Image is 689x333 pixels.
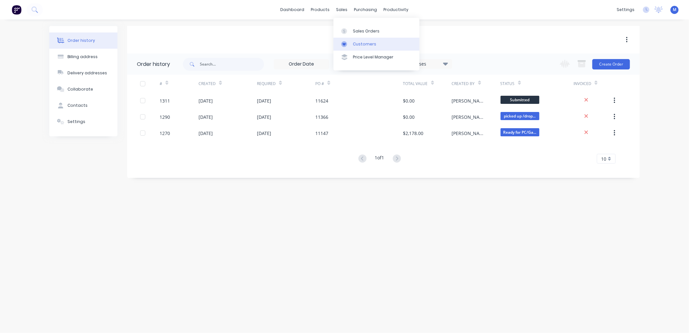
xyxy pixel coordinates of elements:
[67,103,88,108] div: Contacts
[49,32,117,49] button: Order history
[160,75,199,92] div: #
[49,49,117,65] button: Billing address
[12,5,21,15] img: Factory
[257,81,276,87] div: Required
[353,54,393,60] div: Price Level Manager
[381,5,412,15] div: productivity
[403,97,415,104] div: $0.00
[452,97,488,104] div: [PERSON_NAME]
[315,75,403,92] div: PO #
[67,119,85,125] div: Settings
[397,60,452,68] div: 27 Statuses
[308,5,333,15] div: products
[257,114,271,120] div: [DATE]
[49,114,117,130] button: Settings
[67,38,95,43] div: Order history
[452,75,501,92] div: Created By
[315,114,328,120] div: 11366
[501,96,539,104] span: Submitted
[673,7,676,13] span: M
[403,114,415,120] div: $0.00
[375,154,384,164] div: 1 of 1
[257,75,315,92] div: Required
[49,81,117,97] button: Collaborate
[274,59,329,69] input: Order Date
[333,51,419,64] a: Price Level Manager
[277,5,308,15] a: dashboard
[574,75,612,92] div: Invoiced
[501,81,515,87] div: Status
[160,97,170,104] div: 1311
[333,5,351,15] div: sales
[199,75,257,92] div: Created
[613,5,638,15] div: settings
[353,28,380,34] div: Sales Orders
[160,114,170,120] div: 1290
[199,114,213,120] div: [DATE]
[592,59,630,69] button: Create Order
[315,130,328,137] div: 11147
[257,130,271,137] div: [DATE]
[49,65,117,81] button: Delivery addresses
[333,38,419,51] a: Customers
[67,54,98,60] div: Billing address
[67,70,107,76] div: Delivery addresses
[452,81,475,87] div: Created By
[315,97,328,104] div: 11624
[315,81,324,87] div: PO #
[452,114,488,120] div: [PERSON_NAME]
[257,97,271,104] div: [DATE]
[601,155,606,162] span: 10
[403,81,428,87] div: Total Value
[199,81,216,87] div: Created
[403,75,452,92] div: Total Value
[353,41,376,47] div: Customers
[160,81,162,87] div: #
[137,60,170,68] div: Order history
[452,130,488,137] div: [PERSON_NAME]
[574,81,591,87] div: Invoiced
[49,97,117,114] button: Contacts
[501,75,574,92] div: Status
[199,97,213,104] div: [DATE]
[351,5,381,15] div: purchasing
[160,130,170,137] div: 1270
[403,130,424,137] div: $2,178.00
[501,128,539,136] span: Ready for PC/Ga...
[333,24,419,37] a: Sales Orders
[501,112,539,120] span: picked up /drop...
[199,130,213,137] div: [DATE]
[67,86,93,92] div: Collaborate
[200,58,264,71] input: Search...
